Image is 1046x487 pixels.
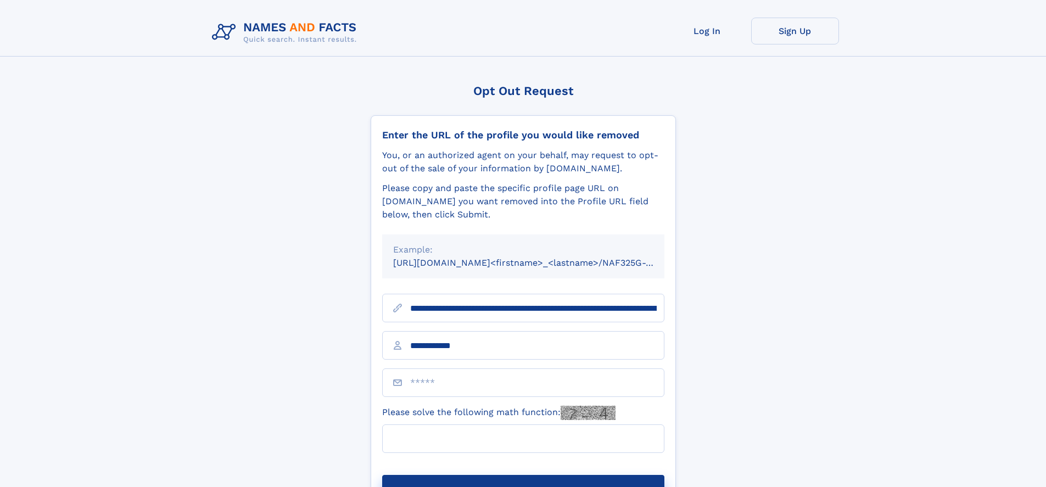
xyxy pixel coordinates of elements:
img: Logo Names and Facts [208,18,366,47]
div: Example: [393,243,653,256]
div: You, or an authorized agent on your behalf, may request to opt-out of the sale of your informatio... [382,149,664,175]
a: Sign Up [751,18,839,44]
div: Please copy and paste the specific profile page URL on [DOMAIN_NAME] you want removed into the Pr... [382,182,664,221]
label: Please solve the following math function: [382,406,616,420]
a: Log In [663,18,751,44]
div: Enter the URL of the profile you would like removed [382,129,664,141]
div: Opt Out Request [371,84,676,98]
small: [URL][DOMAIN_NAME]<firstname>_<lastname>/NAF325G-xxxxxxxx [393,258,685,268]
